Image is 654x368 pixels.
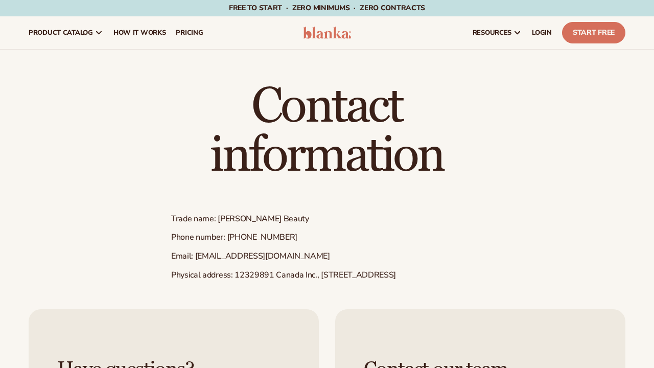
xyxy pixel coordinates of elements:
p: Phone number: [PHONE_NUMBER] [171,232,483,243]
a: Start Free [562,22,625,43]
p: Trade name: [PERSON_NAME] Beauty [171,214,483,224]
a: pricing [171,16,208,49]
span: pricing [176,29,203,37]
a: How It Works [108,16,171,49]
a: LOGIN [527,16,557,49]
span: LOGIN [532,29,552,37]
a: product catalog [24,16,108,49]
p: Email: [EMAIL_ADDRESS][DOMAIN_NAME] [171,251,483,262]
a: resources [468,16,527,49]
h1: Contact information [171,82,483,180]
span: How It Works [113,29,166,37]
p: Physical address: 12329891 Canada Inc., [STREET_ADDRESS] [171,270,483,281]
span: product catalog [29,29,93,37]
span: resources [473,29,511,37]
span: Free to start · ZERO minimums · ZERO contracts [229,3,425,13]
img: logo [303,27,351,39]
